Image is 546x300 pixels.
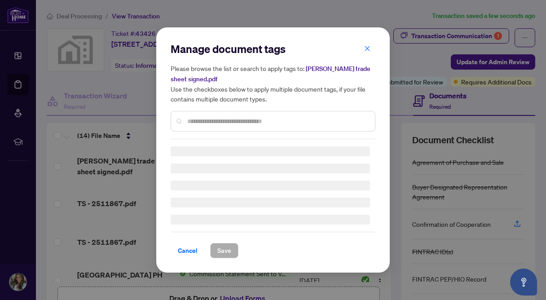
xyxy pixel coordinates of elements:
h5: Please browse the list or search to apply tags to: Use the checkboxes below to apply multiple doc... [171,63,375,104]
h2: Manage document tags [171,42,375,56]
span: close [364,45,370,52]
span: Cancel [178,243,198,258]
button: Cancel [171,243,205,258]
button: Save [210,243,238,258]
button: Open asap [510,269,537,296]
